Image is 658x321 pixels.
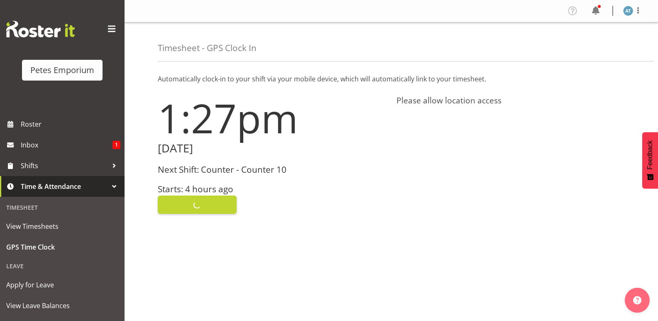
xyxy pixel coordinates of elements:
[2,257,122,274] div: Leave
[21,139,113,151] span: Inbox
[623,6,633,16] img: alex-micheal-taniwha5364.jpg
[2,237,122,257] a: GPS Time Clock
[158,96,386,140] h1: 1:27pm
[6,299,118,312] span: View Leave Balances
[21,118,120,130] span: Roster
[113,141,120,149] span: 1
[6,241,118,253] span: GPS Time Clock
[642,132,658,189] button: Feedback - Show survey
[158,165,386,174] h3: Next Shift: Counter - Counter 10
[396,96,625,105] h4: Please allow location access
[158,74,625,84] p: Automatically clock-in to your shift via your mobile device, which will automatically link to you...
[158,43,257,53] h4: Timesheet - GPS Clock In
[646,140,654,169] span: Feedback
[21,180,108,193] span: Time & Attendance
[158,142,386,155] h2: [DATE]
[2,216,122,237] a: View Timesheets
[6,279,118,291] span: Apply for Leave
[633,296,641,304] img: help-xxl-2.png
[2,274,122,295] a: Apply for Leave
[2,295,122,316] a: View Leave Balances
[6,220,118,233] span: View Timesheets
[6,21,75,37] img: Rosterit website logo
[21,159,108,172] span: Shifts
[30,64,94,76] div: Petes Emporium
[158,184,386,194] h3: Starts: 4 hours ago
[2,199,122,216] div: Timesheet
